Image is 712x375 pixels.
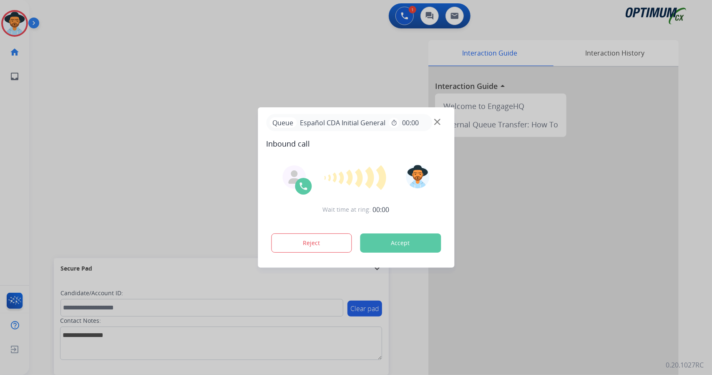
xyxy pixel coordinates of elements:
[360,233,441,253] button: Accept
[297,118,389,128] span: Español CDA Initial General
[373,205,390,215] span: 00:00
[298,181,308,191] img: call-icon
[271,233,352,253] button: Reject
[390,119,397,126] mat-icon: timer
[434,119,440,125] img: close-button
[666,360,704,370] p: 0.20.1027RC
[266,138,446,149] span: Inbound call
[323,205,371,214] span: Wait time at ring:
[287,170,301,184] img: agent-avatar
[406,165,430,188] img: avatar
[402,118,419,128] span: 00:00
[269,117,297,128] p: Queue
